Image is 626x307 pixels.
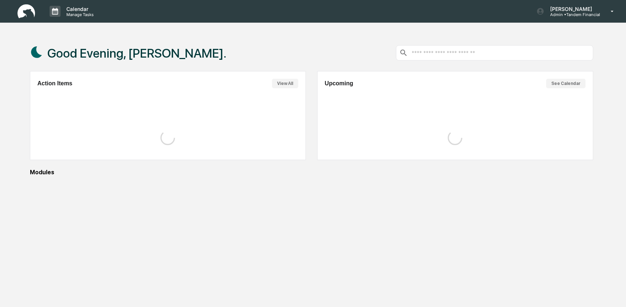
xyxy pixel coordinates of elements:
p: Calendar [61,6,97,12]
h2: Upcoming [325,80,353,87]
div: Modules [30,169,593,176]
p: [PERSON_NAME] [544,6,600,12]
button: View All [272,79,298,88]
h2: Action Items [38,80,73,87]
img: logo [18,4,35,19]
h1: Good Evening, [PERSON_NAME]. [47,46,226,61]
p: Manage Tasks [61,12,97,17]
p: Admin • Tandem Financial [544,12,600,17]
button: See Calendar [546,79,586,88]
